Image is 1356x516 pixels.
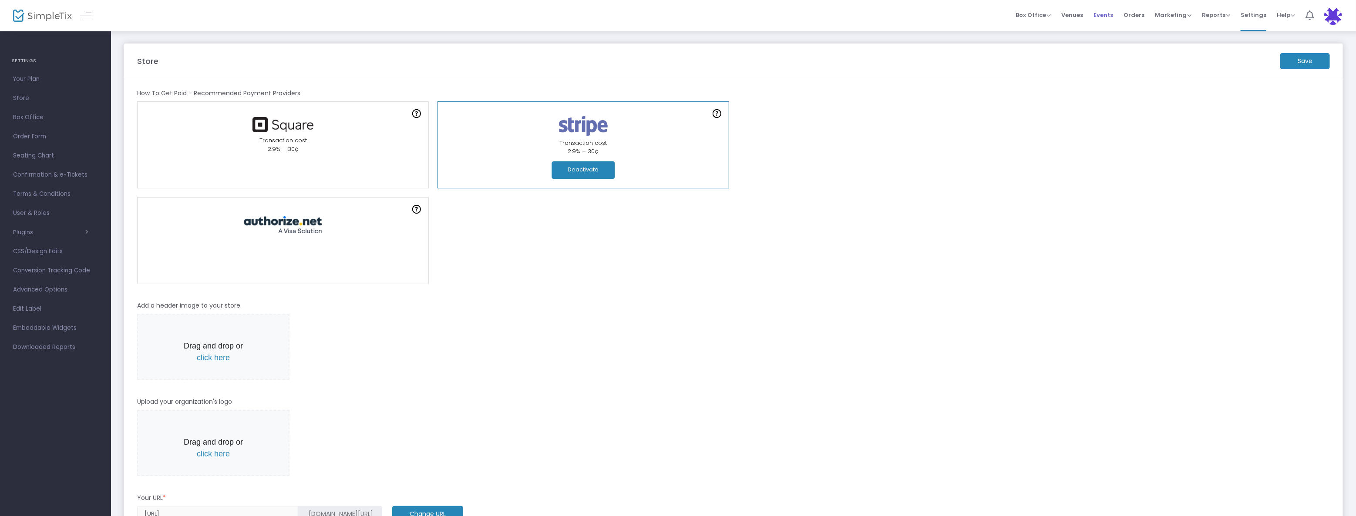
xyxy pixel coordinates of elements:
[13,169,98,181] span: Confirmation & e-Tickets
[239,216,326,233] img: authorize.jpg
[1124,4,1144,26] span: Orders
[560,139,607,147] span: Transaction cost
[13,303,98,315] span: Edit Label
[197,449,230,458] span: click here
[13,93,98,104] span: Store
[13,208,98,219] span: User & Roles
[259,136,307,144] span: Transaction cost
[13,284,98,295] span: Advanced Options
[197,353,230,362] span: click here
[137,397,232,406] m-panel-subtitle: Upload your organization's logo
[13,246,98,257] span: CSS/Design Edits
[12,52,99,70] h4: SETTINGS
[713,109,721,118] img: question-mark
[13,112,98,123] span: Box Office
[13,322,98,334] span: Embeddable Widgets
[177,340,249,364] p: Drag and drop or
[248,117,318,132] img: square.png
[1094,4,1113,26] span: Events
[137,301,242,310] m-panel-subtitle: Add a header image to your store.
[137,493,166,503] m-panel-subtitle: Your URL
[137,89,300,98] m-panel-subtitle: How To Get Paid - Recommended Payment Providers
[1016,11,1051,19] span: Box Office
[13,265,98,276] span: Conversion Tracking Code
[13,229,88,236] button: Plugins
[13,150,98,161] span: Seating Chart
[1155,11,1191,19] span: Marketing
[412,205,421,214] img: question-mark
[1061,4,1083,26] span: Venues
[412,109,421,118] img: question-mark
[268,145,299,153] span: 2.9% + 30¢
[13,188,98,200] span: Terms & Conditions
[1202,11,1230,19] span: Reports
[1280,53,1330,69] m-button: Save
[568,147,599,155] span: 2.9% + 30¢
[13,74,98,85] span: Your Plan
[554,114,613,138] img: stripe.png
[1277,11,1295,19] span: Help
[1241,4,1266,26] span: Settings
[137,55,158,67] m-panel-title: Store
[13,342,98,353] span: Downloaded Reports
[552,161,615,179] button: Deactivate
[177,436,249,460] p: Drag and drop or
[13,131,98,142] span: Order Form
